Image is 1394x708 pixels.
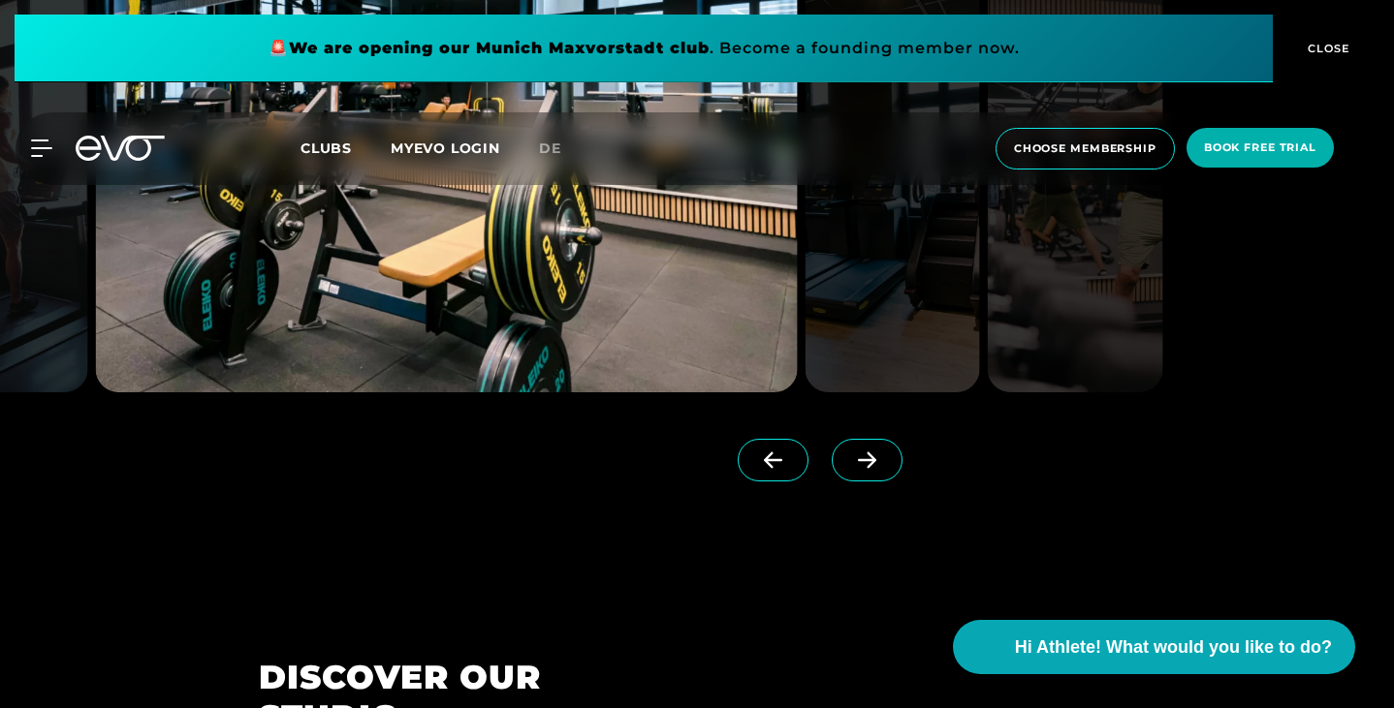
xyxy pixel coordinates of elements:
[1014,141,1156,155] font: choose membership
[301,139,391,157] a: Clubs
[1308,42,1350,55] font: CLOSE
[1181,128,1340,169] a: book free trial
[1273,15,1379,82] button: CLOSE
[1204,140,1316,154] font: book free trial
[391,139,500,157] a: MYEVO LOGIN
[990,128,1181,169] a: choose membership
[539,138,585,160] a: de
[301,139,352,157] font: Clubs
[953,620,1355,674] button: Hi Athlete! What would you like to do?
[539,139,561,157] font: de
[1015,637,1332,657] font: Hi Athlete! What would you like to do?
